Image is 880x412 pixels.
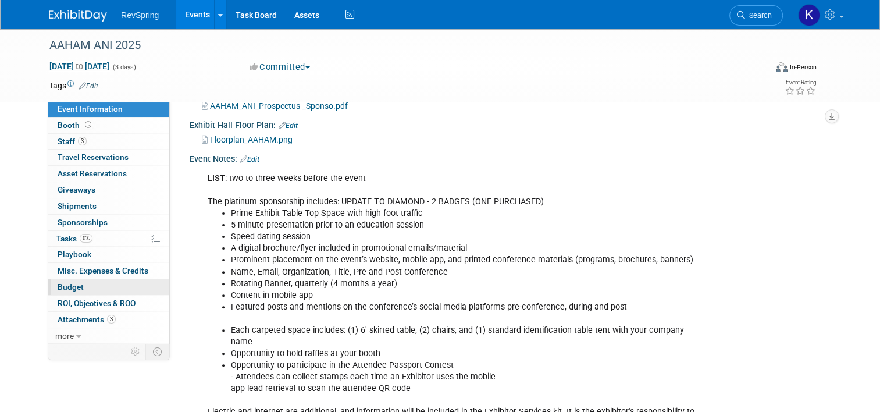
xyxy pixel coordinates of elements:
[58,266,148,275] span: Misc. Expenses & Credits
[80,234,92,243] span: 0%
[240,155,259,164] a: Edit
[48,263,169,279] a: Misc. Expenses & Credits
[202,101,348,111] a: AAHAM_ANI_Prospectus-_Sponso.pdf
[231,301,700,313] li: Featured posts and mentions on the conference’s social media platforms pre-conference, during and...
[789,63,817,72] div: In-Person
[231,360,700,395] li: Opportunity to participate in the Attendee Passport Contest - Attendees can collect stamps each t...
[785,80,816,86] div: Event Rating
[776,62,788,72] img: Format-Inperson.png
[48,182,169,198] a: Giveaways
[231,243,700,254] li: A digital brochure/flyer included in promotional emails/material
[48,101,169,117] a: Event Information
[56,234,92,243] span: Tasks
[231,267,700,278] li: Name, Email, Organization, Title, Pre and Post Conference
[48,150,169,165] a: Travel Reservations
[79,82,98,90] a: Edit
[78,137,87,145] span: 3
[231,325,700,348] li: Each carpeted space includes: (1) 6' skirted table, (2) chairs, and (1) standard identification t...
[48,247,169,262] a: Playbook
[798,4,820,26] img: Kelsey Culver
[202,135,293,144] a: Floorplan_AAHAM.png
[745,11,772,20] span: Search
[83,120,94,129] span: Booth not reserved yet
[126,344,146,359] td: Personalize Event Tab Strip
[279,122,298,130] a: Edit
[190,116,831,132] div: Exhibit Hall Floor Plan:
[48,134,169,150] a: Staff3
[58,152,129,162] span: Travel Reservations
[231,278,700,290] li: Rotating Banner, quarterly (4 months a year)
[231,208,700,219] li: Prime Exhibit Table Top Space with high foot traffic
[58,120,94,130] span: Booth
[231,219,700,231] li: 5 minute presentation prior to an education session
[49,61,110,72] span: [DATE] [DATE]
[74,62,85,71] span: to
[48,279,169,295] a: Budget
[190,150,831,165] div: Event Notes:
[146,344,170,359] td: Toggle Event Tabs
[58,104,123,113] span: Event Information
[245,61,315,73] button: Committed
[112,63,136,71] span: (3 days)
[48,215,169,230] a: Sponsorships
[231,290,700,301] li: Content in mobile app
[48,312,169,328] a: Attachments3
[48,231,169,247] a: Tasks0%
[208,173,225,183] b: LIST
[45,35,751,56] div: AAHAM ANI 2025
[703,61,817,78] div: Event Format
[48,328,169,344] a: more
[58,218,108,227] span: Sponsorships
[231,254,700,266] li: Prominent placement on the event’s website, mobile app, and printed conference materials (program...
[48,198,169,214] a: Shipments
[58,201,97,211] span: Shipments
[48,296,169,311] a: ROI, Objectives & ROO
[58,282,84,292] span: Budget
[231,348,700,360] li: Opportunity to hold raffles at your booth
[48,166,169,182] a: Asset Reservations
[55,331,74,340] span: more
[58,169,127,178] span: Asset Reservations
[49,80,98,91] td: Tags
[231,231,700,243] li: Speed dating session
[58,137,87,146] span: Staff
[58,315,116,324] span: Attachments
[121,10,159,20] span: RevSpring
[210,135,293,144] span: Floorplan_AAHAM.png
[58,299,136,308] span: ROI, Objectives & ROO
[729,5,783,26] a: Search
[107,315,116,324] span: 3
[210,101,348,111] span: AAHAM_ANI_Prospectus-_Sponso.pdf
[58,250,91,259] span: Playbook
[49,10,107,22] img: ExhibitDay
[58,185,95,194] span: Giveaways
[48,118,169,133] a: Booth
